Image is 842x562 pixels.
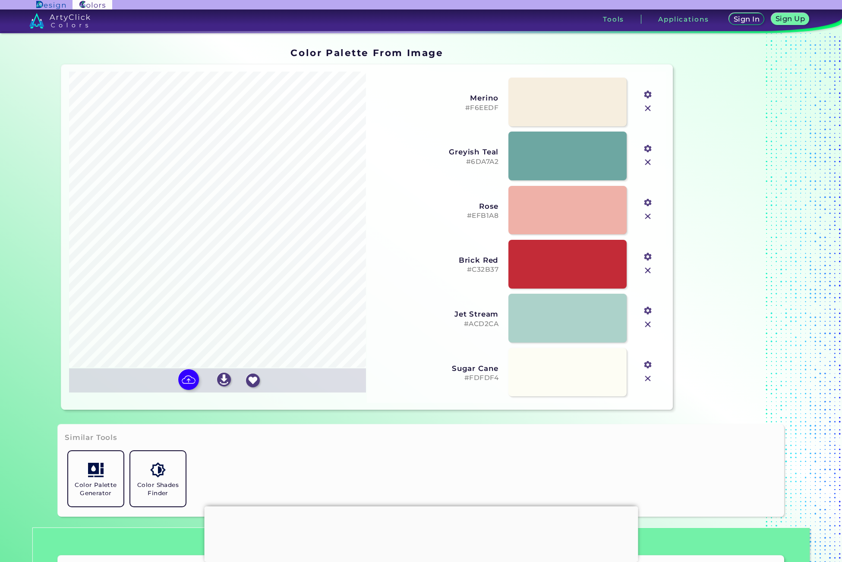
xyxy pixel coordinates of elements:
h3: Similar Tools [65,433,117,443]
h5: #6DA7A2 [374,158,498,166]
img: ArtyClick Design logo [36,1,65,9]
iframe: Advertisement [204,506,638,560]
img: icon picture [178,369,199,390]
img: icon_close.svg [642,211,653,222]
h3: Sugar Cane [374,364,498,373]
img: icon_favourite_white.svg [246,374,260,387]
h5: Color Palette Generator [72,481,120,497]
h5: Sign In [735,16,758,22]
h3: Jet Stream [374,310,498,318]
a: Color Palette Generator [65,448,127,510]
h3: Rose [374,202,498,210]
img: icon_close.svg [642,265,653,276]
h5: #ACD2CA [374,320,498,328]
img: icon_close.svg [642,103,653,114]
h3: Brick Red [374,256,498,264]
h3: Tools [603,16,624,22]
h5: #C32B37 [374,266,498,274]
h1: Color Palette From Image [290,46,443,59]
a: Sign Up [773,14,807,25]
h5: Sign Up [777,16,804,22]
h5: #EFB1A8 [374,212,498,220]
img: icon_col_pal_col.svg [88,462,103,477]
h5: Color Shades Finder [134,481,182,497]
img: logo_artyclick_colors_white.svg [29,13,90,28]
img: icon_download_white.svg [217,373,231,386]
img: icon_color_shades.svg [150,462,165,477]
img: icon_close.svg [642,157,653,168]
h3: Greyish Teal [374,148,498,156]
a: Sign In [731,14,763,25]
h5: #F6EEDF [374,104,498,112]
h3: Merino [374,94,498,102]
a: Color Shades Finder [127,448,189,510]
img: icon_close.svg [642,373,653,384]
h5: #FDFDF4 [374,374,498,382]
img: icon_close.svg [642,319,653,330]
h3: Applications [658,16,709,22]
iframe: Advertisement [676,44,784,413]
